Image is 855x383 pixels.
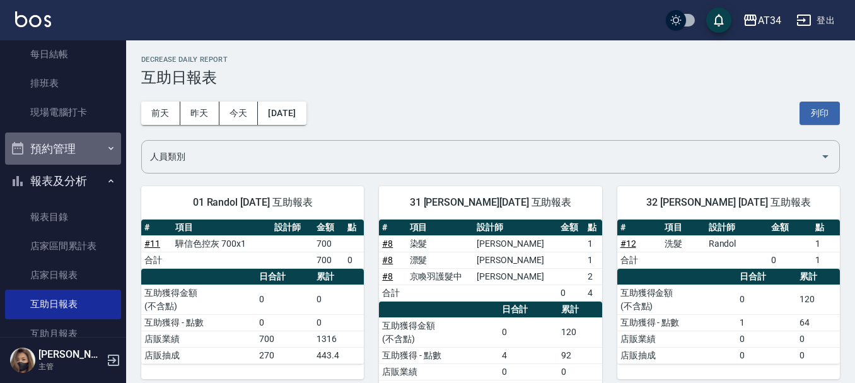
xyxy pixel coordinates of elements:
[5,290,121,319] a: 互助日報表
[738,8,786,33] button: AT34
[791,9,840,32] button: 登出
[10,348,35,373] img: Person
[617,285,736,314] td: 互助獲得金額 (不含點)
[474,252,557,268] td: [PERSON_NAME]
[141,314,256,331] td: 互助獲得 - 點數
[499,347,559,363] td: 4
[141,347,256,363] td: 店販抽成
[379,220,406,236] th: #
[796,285,840,314] td: 120
[313,285,364,314] td: 0
[557,285,585,301] td: 0
[499,302,559,318] th: 日合計
[313,235,344,252] td: 700
[379,285,406,301] td: 合計
[141,69,840,86] h3: 互助日報表
[796,331,840,347] td: 0
[256,314,313,331] td: 0
[394,196,586,209] span: 31 [PERSON_NAME][DATE] 互助報表
[474,220,557,236] th: 設計師
[313,252,344,268] td: 700
[141,285,256,314] td: 互助獲得金額 (不含點)
[796,314,840,331] td: 64
[585,252,602,268] td: 1
[736,347,796,363] td: 0
[499,317,559,347] td: 0
[382,271,393,281] a: #8
[38,348,103,361] h5: [PERSON_NAME]
[141,56,840,64] h2: Decrease Daily Report
[407,252,474,268] td: 漂髮
[736,269,796,285] th: 日合計
[585,220,602,236] th: 點
[382,255,393,265] a: #8
[38,361,103,372] p: 主管
[815,146,835,167] button: Open
[706,220,768,236] th: 設計師
[499,363,559,380] td: 0
[800,102,840,125] button: 列印
[141,331,256,347] td: 店販業績
[558,347,602,363] td: 92
[271,220,313,236] th: 設計師
[313,347,364,363] td: 443.4
[812,235,840,252] td: 1
[144,239,160,249] a: #11
[736,285,796,314] td: 0
[557,220,585,236] th: 金額
[661,220,706,236] th: 項目
[558,317,602,347] td: 120
[558,302,602,318] th: 累計
[5,319,121,348] a: 互助月報表
[706,235,768,252] td: Randol
[617,220,661,236] th: #
[256,285,313,314] td: 0
[474,268,557,285] td: [PERSON_NAME]
[258,102,306,125] button: [DATE]
[141,252,172,268] td: 合計
[736,314,796,331] td: 1
[758,13,781,28] div: AT34
[407,235,474,252] td: 染髮
[768,252,812,268] td: 0
[5,69,121,98] a: 排班表
[768,220,812,236] th: 金額
[313,314,364,331] td: 0
[379,317,498,347] td: 互助獲得金額 (不含點)
[344,220,364,236] th: 點
[344,252,364,268] td: 0
[172,235,271,252] td: 驊信色控灰 700x1
[617,347,736,363] td: 店販抽成
[661,235,706,252] td: 洗髮
[632,196,825,209] span: 32 [PERSON_NAME] [DATE] 互助報表
[141,102,180,125] button: 前天
[812,252,840,268] td: 1
[617,252,661,268] td: 合計
[156,196,349,209] span: 01 Randol [DATE] 互助報表
[141,269,364,364] table: a dense table
[180,102,219,125] button: 昨天
[736,331,796,347] td: 0
[617,331,736,347] td: 店販業績
[5,232,121,261] a: 店家區間累計表
[407,220,474,236] th: 項目
[5,133,121,165] button: 預約管理
[15,11,51,27] img: Logo
[585,235,602,252] td: 1
[382,239,393,249] a: #8
[617,269,840,364] table: a dense table
[407,268,474,285] td: 京喚羽護髮中
[812,220,840,236] th: 點
[796,347,840,363] td: 0
[379,347,498,363] td: 互助獲得 - 點數
[585,285,602,301] td: 4
[256,331,313,347] td: 700
[585,268,602,285] td: 2
[379,220,602,302] table: a dense table
[5,203,121,232] a: 報表目錄
[313,269,364,285] th: 累計
[147,146,815,168] input: 人員名稱
[796,269,840,285] th: 累計
[617,220,840,269] table: a dense table
[558,363,602,380] td: 0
